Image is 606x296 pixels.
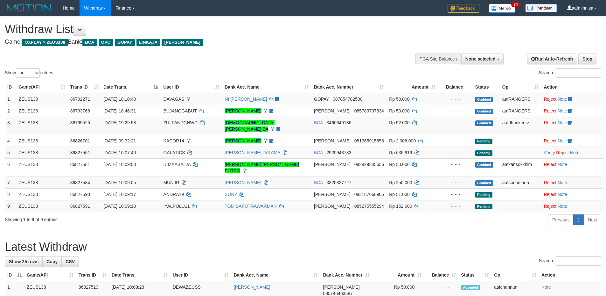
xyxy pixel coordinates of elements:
[389,108,410,113] span: Rp 50.000
[441,149,470,156] div: - - -
[225,204,277,209] a: TOMISAPUTRAWARMAN
[578,54,596,64] a: Stop
[5,39,398,45] h4: Game: Bank:
[170,269,231,281] th: User ID: activate to sort column ascending
[225,162,299,173] a: [PERSON_NAME] [PERSON_NAME] PUTRO
[475,120,493,126] span: Grabbed
[46,259,58,264] span: Copy
[16,93,68,105] td: ZEUS138
[231,269,321,281] th: Bank Acc. Name: activate to sort column ascending
[103,192,136,197] span: [DATE] 10:09:17
[68,81,101,93] th: Trans ID: activate to sort column ascending
[70,150,90,155] span: 86827551
[441,191,470,198] div: - - -
[16,177,68,188] td: ZEUS138
[541,177,603,188] td: ·
[5,214,248,223] div: Showing 1 to 9 of 9 entries
[544,180,556,185] a: Reject
[327,120,352,125] span: Copy 3460649136 to clipboard
[9,259,38,264] span: Show 25 rows
[415,54,461,64] div: PGA Site Balance /
[5,105,16,117] td: 2
[115,39,135,46] span: GOPAY
[225,120,275,132] a: [DEMOGRAPHIC_DATA][PERSON_NAME] BA
[5,93,16,105] td: 1
[541,135,603,147] td: ·
[16,105,68,117] td: ZEUS138
[5,68,53,78] label: Show entries
[5,81,16,93] th: ID
[5,188,16,200] td: 8
[354,192,384,197] span: Copy 083187666905 to clipboard
[314,204,351,209] span: [PERSON_NAME]
[354,162,384,167] span: Copy 083829845656 to clipboard
[320,269,372,281] th: Bank Acc. Number: activate to sort column ascending
[82,39,97,46] span: BCA
[99,39,113,46] span: OVO
[16,117,68,135] td: ZEUS138
[66,259,75,264] span: CSV
[314,138,351,143] span: [PERSON_NAME]
[103,108,136,113] span: [DATE] 18:46:31
[500,81,541,93] th: Op: activate to sort column ascending
[475,109,493,114] span: Grabbed
[225,192,237,197] a: SONY
[461,285,480,290] span: Accepted
[473,81,500,93] th: Status
[5,147,16,158] td: 5
[475,180,493,186] span: Grabbed
[441,138,470,144] div: - - -
[441,96,470,102] div: - - -
[539,269,601,281] th: Action
[314,162,351,167] span: [PERSON_NAME]
[511,2,520,7] span: 34
[558,204,567,209] a: Note
[5,3,53,13] img: MOTION_logo.png
[103,150,136,155] span: [DATE] 10:07:40
[5,158,16,177] td: 6
[556,256,601,266] input: Search:
[544,192,556,197] a: Reject
[70,162,90,167] span: 86827581
[354,138,384,143] span: Copy 081365915858 to clipboard
[389,162,410,167] span: Rp 50.000
[558,97,567,102] a: Note
[548,214,574,225] a: Previous
[389,204,412,209] span: Rp 152.000
[109,269,170,281] th: Date Trans.: activate to sort column ascending
[389,150,412,155] span: Rp 635.919
[103,204,136,209] span: [DATE] 10:09:18
[323,285,359,290] span: [PERSON_NAME]
[225,150,280,155] a: [PERSON_NAME] DATAMA
[61,256,79,267] a: CSV
[323,291,352,296] span: Copy 085746463587 to clipboard
[163,108,197,113] span: BUJANGGABUT
[461,54,504,64] button: None selected
[441,108,470,114] div: - - -
[162,39,203,46] span: [PERSON_NAME]
[327,150,352,155] span: Copy 2920943783 to clipboard
[16,200,68,212] td: ZEUS138
[491,269,539,281] th: Op: activate to sort column ascending
[541,200,603,212] td: ·
[584,214,601,225] a: Next
[16,81,68,93] th: Game/API: activate to sort column ascending
[103,162,136,167] span: [DATE] 10:09:03
[16,158,68,177] td: ZEUS138
[558,120,567,125] a: Note
[489,4,516,13] img: Button%20Memo.svg
[544,120,556,125] a: Reject
[163,204,190,209] span: IYALPOLU11
[465,56,496,61] span: None selected
[22,39,68,46] span: OXPLAY > ZEUS138
[389,97,410,102] span: Rp 50.000
[5,269,24,281] th: ID: activate to sort column descending
[5,117,16,135] td: 3
[372,269,424,281] th: Amount: activate to sort column ascending
[558,180,567,185] a: Note
[103,120,136,125] span: [DATE] 19:29:58
[556,68,601,78] input: Search:
[5,23,398,36] h1: Withdraw List
[448,4,479,13] img: Feedback.jpg
[136,39,160,46] span: LINKAJA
